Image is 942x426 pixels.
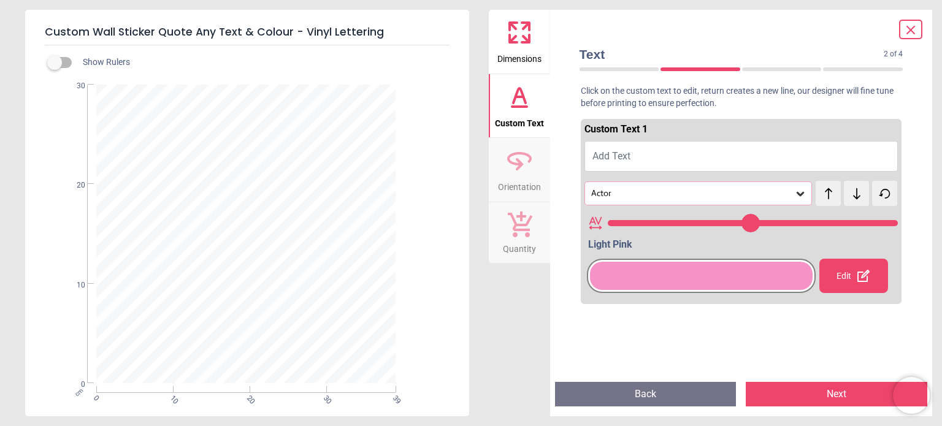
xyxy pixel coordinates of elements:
[489,202,550,264] button: Quantity
[570,85,913,109] p: Click on the custom text to edit, return creates a new line, our designer will fine tune before p...
[588,238,898,251] div: Light Pink
[498,175,541,194] span: Orientation
[489,10,550,74] button: Dimensions
[590,188,795,199] div: Actor
[580,45,884,63] span: Text
[746,382,927,406] button: Next
[62,81,85,91] span: 30
[819,259,888,293] div: Edit
[893,377,930,414] iframe: Brevo live chat
[45,20,450,45] h5: Custom Wall Sticker Quote Any Text & Colour - Vinyl Lettering
[592,150,630,162] span: Add Text
[497,47,542,66] span: Dimensions
[489,74,550,138] button: Custom Text
[584,141,898,172] button: Add Text
[884,49,903,59] span: 2 of 4
[584,123,648,135] span: Custom Text 1
[555,382,737,406] button: Back
[489,138,550,202] button: Orientation
[55,55,469,70] div: Show Rulers
[495,112,544,130] span: Custom Text
[503,237,536,256] span: Quantity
